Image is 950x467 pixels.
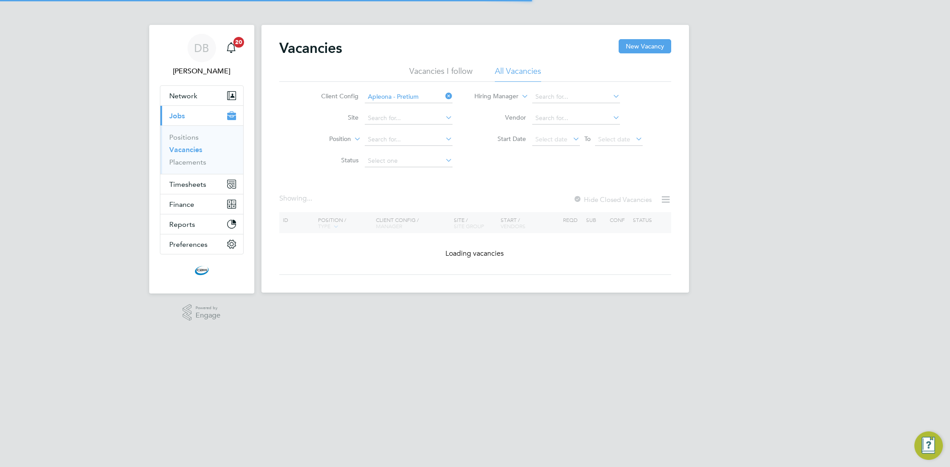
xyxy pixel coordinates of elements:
span: Timesheets [169,180,206,189]
input: Select one [365,155,453,167]
a: 20 [222,34,240,62]
span: Finance [169,200,194,209]
input: Search for... [532,91,620,103]
h2: Vacancies [279,39,342,57]
div: Jobs [160,125,243,174]
button: Reports [160,214,243,234]
button: Preferences [160,234,243,254]
a: Powered byEngage [183,304,220,321]
nav: Main navigation [149,25,254,294]
span: Select date [535,135,567,143]
span: Select date [598,135,630,143]
label: Status [307,156,359,164]
span: Reports [169,220,195,229]
label: Hide Closed Vacancies [573,195,652,204]
input: Search for... [365,133,453,146]
span: Powered by [196,304,220,312]
li: All Vacancies [495,66,541,82]
li: Vacancies I follow [409,66,473,82]
a: Go to home page [160,263,244,278]
a: Positions [169,133,199,141]
button: Finance [160,194,243,214]
input: Search for... [365,112,453,125]
span: DB [194,42,209,54]
span: To [582,133,593,145]
div: Showing [279,194,314,203]
span: 20 [233,37,244,48]
button: Timesheets [160,174,243,194]
a: Vacancies [169,145,202,154]
label: Start Date [475,135,526,143]
input: Search for... [365,91,453,103]
label: Hiring Manager [467,92,518,101]
span: Daniel Barber [160,66,244,76]
button: Jobs [160,106,243,125]
a: Placements [169,158,206,166]
span: Jobs [169,112,185,120]
label: Client Config [307,92,359,100]
input: Search for... [532,112,620,125]
button: Network [160,86,243,105]
label: Position [300,135,351,144]
button: Engage Resource Center [914,431,943,460]
label: Vendor [475,113,526,121]
span: ... [307,194,312,203]
button: New Vacancy [619,39,671,53]
a: DB[PERSON_NAME] [160,34,244,76]
span: Preferences [169,240,208,249]
span: Engage [196,312,220,319]
img: cbwstaffingsolutions-logo-retina.png [195,263,209,278]
label: Site [307,113,359,121]
span: Network [169,92,197,100]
